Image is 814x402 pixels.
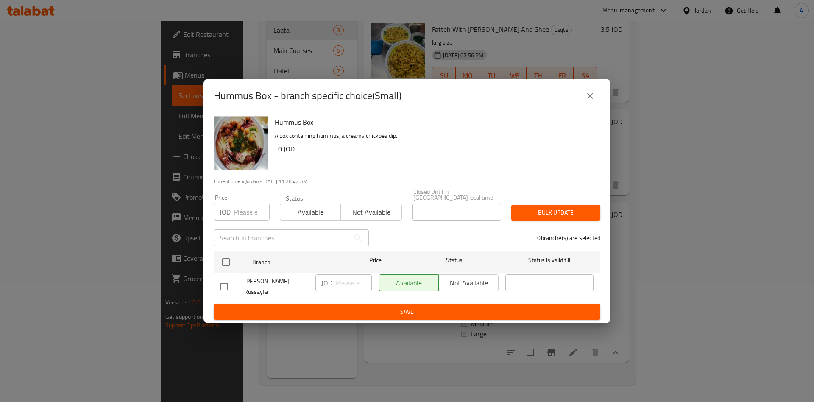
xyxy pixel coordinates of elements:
input: Please enter price [336,274,372,291]
span: Save [220,307,594,317]
span: [PERSON_NAME], Russayfa [244,276,309,297]
span: Available [284,206,337,218]
h6: Hummus Box [275,116,594,128]
button: Bulk update [511,205,600,221]
span: Price [347,255,404,265]
p: JOD [321,278,332,288]
h6: 0 JOD [278,143,594,155]
button: close [580,86,600,106]
span: Status [410,255,499,265]
h2: Hummus Box - branch specific choice(Small) [214,89,401,103]
p: Current time in Jordan is [DATE] 11:28:42 AM [214,178,600,185]
p: JOD [220,207,231,217]
button: Not available [340,204,401,221]
button: Save [214,304,600,320]
span: Bulk update [518,207,594,218]
img: Hummus Box [214,116,268,170]
input: Please enter price [234,204,270,221]
p: A box containing hummus, a creamy chickpea dip. [275,131,594,141]
span: Branch [252,257,340,268]
span: Not available [344,206,398,218]
button: Available [280,204,341,221]
input: Search in branches [214,229,349,246]
p: 0 branche(s) are selected [537,234,600,242]
span: Status is valid till [505,255,594,265]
